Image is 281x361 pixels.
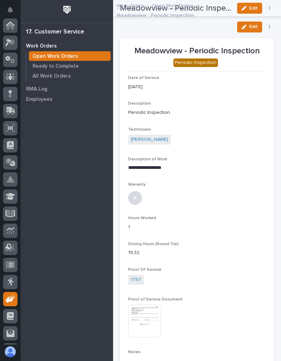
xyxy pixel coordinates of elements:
[249,24,258,30] span: Edit
[3,3,17,17] button: Notifications
[128,83,266,91] p: [DATE]
[237,22,262,32] button: Edit
[117,11,194,18] p: Meadowview - Periodic Inspection
[128,183,146,187] span: Warranty
[3,345,17,359] button: users-avatar
[117,1,145,9] a: Work Orders
[26,51,113,61] a: Open Work Orders
[21,94,113,104] a: Employees
[26,28,84,36] div: 17. Customer Service
[128,157,167,161] span: Description of Work
[128,268,161,272] span: Proof Of Service
[128,128,151,132] span: Technicians
[131,276,141,283] a: 1797
[128,76,159,80] span: Date of Service
[26,71,113,81] a: All Work Orders
[33,53,78,59] p: Open Work Orders
[131,136,168,143] a: [PERSON_NAME]
[128,242,179,246] span: Driving Hours (Round Trip)
[128,216,156,220] span: Hours Worked
[128,109,266,116] p: Periodic Inspection
[128,350,140,354] span: Notes
[152,1,194,9] a: Open Work Orders
[26,96,52,103] p: Employees
[26,86,47,92] p: RMA Log
[33,63,79,69] p: Ready to Complete
[9,7,17,18] div: Notifications
[128,46,266,56] p: Meadowview - Periodic Inspection
[21,41,113,51] a: Work Orders
[33,73,71,79] p: All Work Orders
[128,297,183,302] span: Proof of Service Document
[26,43,57,49] p: Work Orders
[128,102,151,106] span: Description
[173,58,218,67] div: Periodic Inspection
[61,3,73,16] img: Workspace Logo
[128,224,266,231] p: 1
[26,61,113,71] a: Ready to Complete
[21,84,113,94] a: RMA Log
[128,249,266,256] p: 19.32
